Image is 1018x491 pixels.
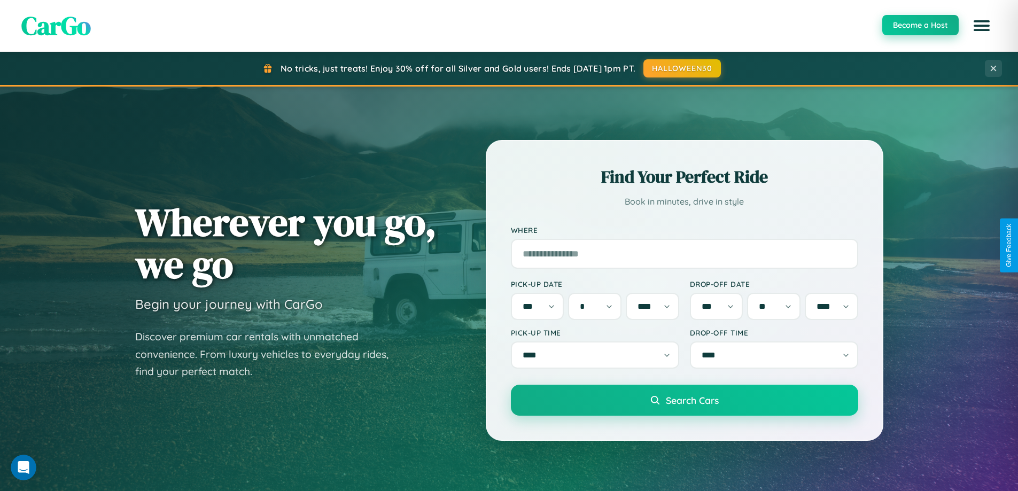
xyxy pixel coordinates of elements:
[281,63,635,74] span: No tricks, just treats! Enjoy 30% off for all Silver and Gold users! Ends [DATE] 1pm PT.
[511,165,858,189] h2: Find Your Perfect Ride
[135,201,437,285] h1: Wherever you go, we go
[511,328,679,337] label: Pick-up Time
[135,296,323,312] h3: Begin your journey with CarGo
[666,394,719,406] span: Search Cars
[643,59,721,77] button: HALLOWEEN30
[511,225,858,235] label: Where
[690,328,858,337] label: Drop-off Time
[511,385,858,416] button: Search Cars
[882,15,959,35] button: Become a Host
[511,279,679,289] label: Pick-up Date
[135,328,402,380] p: Discover premium car rentals with unmatched convenience. From luxury vehicles to everyday rides, ...
[21,8,91,43] span: CarGo
[967,11,997,41] button: Open menu
[690,279,858,289] label: Drop-off Date
[511,194,858,209] p: Book in minutes, drive in style
[1005,224,1013,267] div: Give Feedback
[11,455,36,480] iframe: Intercom live chat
